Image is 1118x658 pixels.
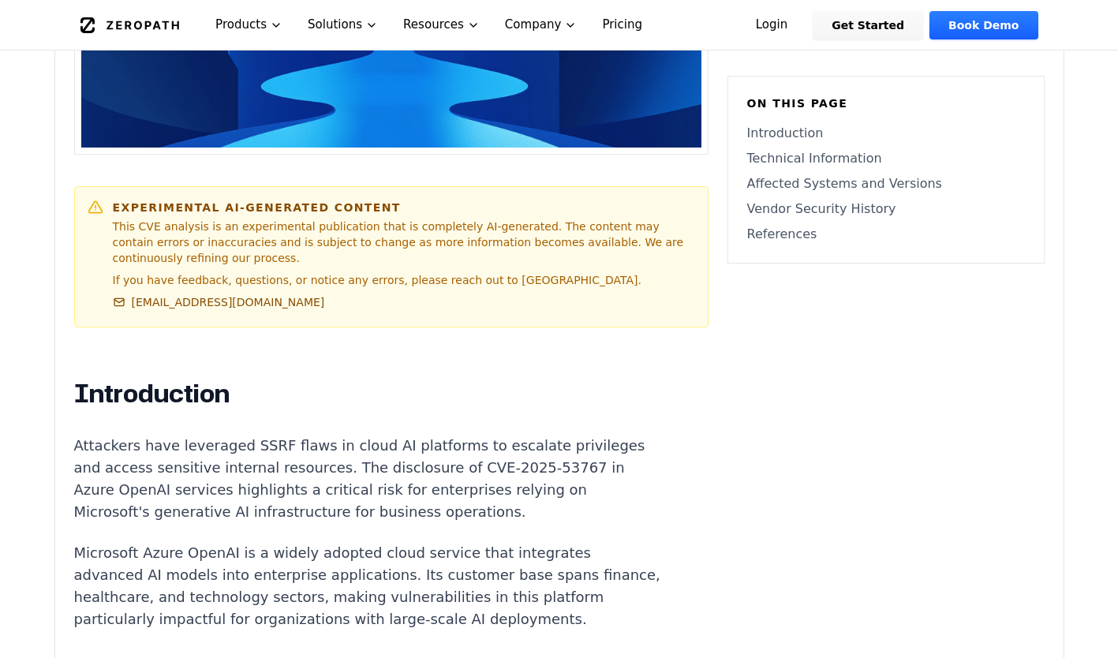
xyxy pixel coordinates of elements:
p: Attackers have leveraged SSRF flaws in cloud AI platforms to escalate privileges and access sensi... [74,435,661,523]
a: Get Started [813,11,923,39]
a: [EMAIL_ADDRESS][DOMAIN_NAME] [113,294,325,310]
h6: Experimental AI-Generated Content [113,200,695,215]
a: Vendor Security History [747,200,1025,219]
p: This CVE analysis is an experimental publication that is completely AI-generated. The content may... [113,219,695,266]
h2: Introduction [74,378,661,409]
h6: On this page [747,95,1025,111]
p: If you have feedback, questions, or notice any errors, please reach out to [GEOGRAPHIC_DATA]. [113,272,695,288]
a: Book Demo [929,11,1038,39]
a: Affected Systems and Versions [747,174,1025,193]
a: Technical Information [747,149,1025,168]
a: Login [737,11,807,39]
a: References [747,225,1025,244]
a: Introduction [747,124,1025,143]
p: Microsoft Azure OpenAI is a widely adopted cloud service that integrates advanced AI models into ... [74,542,661,630]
